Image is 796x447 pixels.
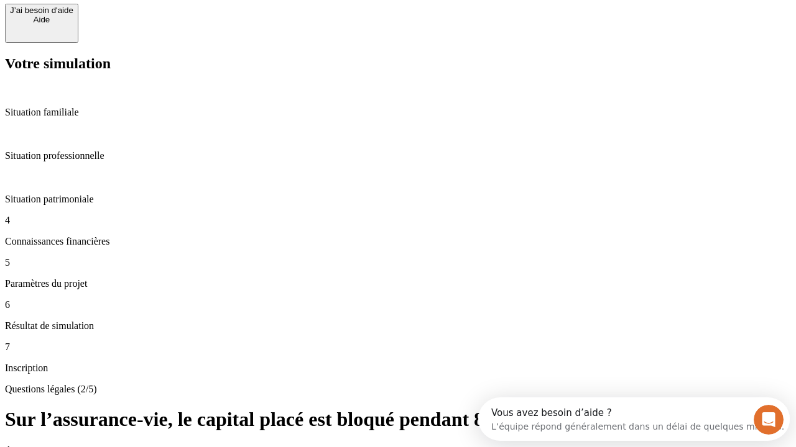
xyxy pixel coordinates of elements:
p: Questions légales (2/5) [5,384,791,395]
p: Situation familiale [5,107,791,118]
p: Inscription [5,363,791,374]
p: Situation patrimoniale [5,194,791,205]
p: Situation professionnelle [5,150,791,161]
h2: Votre simulation [5,55,791,72]
p: Paramètres du projet [5,278,791,289]
p: Connaissances financières [5,236,791,247]
div: Ouvrir le Messenger Intercom [5,5,343,39]
iframe: Intercom live chat [754,405,784,435]
p: Résultat de simulation [5,320,791,332]
div: L’équipe répond généralement dans un délai de quelques minutes. [13,20,306,34]
p: 5 [5,257,791,268]
p: 6 [5,299,791,310]
button: J’ai besoin d'aideAide [5,4,78,43]
p: 7 [5,341,791,353]
iframe: Intercom live chat discovery launcher [478,397,790,441]
div: Vous avez besoin d’aide ? [13,11,306,20]
h1: Sur l’assurance-vie, le capital placé est bloqué pendant 8 ans ? [5,408,791,431]
div: Aide [10,15,73,24]
div: J’ai besoin d'aide [10,6,73,15]
p: 4 [5,215,791,226]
